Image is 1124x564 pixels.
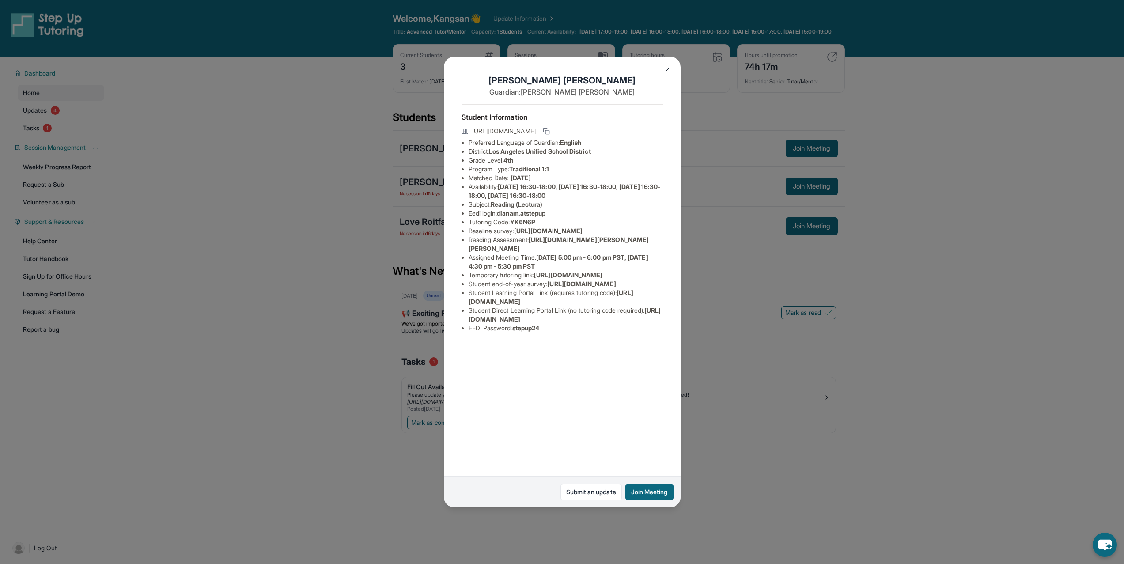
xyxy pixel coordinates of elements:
li: Temporary tutoring link : [469,271,663,280]
button: Copy link [541,126,552,136]
button: chat-button [1093,533,1117,557]
li: Availability: [469,182,663,200]
li: Student Learning Portal Link (requires tutoring code) : [469,288,663,306]
h4: Student Information [462,112,663,122]
span: dianam.atstepup [497,209,545,217]
span: Reading (Lectura) [491,201,542,208]
span: English [560,139,582,146]
li: Subject : [469,200,663,209]
span: [URL][DOMAIN_NAME][PERSON_NAME][PERSON_NAME] [469,236,649,252]
span: 4th [503,156,513,164]
span: [DATE] 5:00 pm - 6:00 pm PST, [DATE] 4:30 pm - 5:30 pm PST [469,254,648,270]
li: Preferred Language of Guardian: [469,138,663,147]
span: [URL][DOMAIN_NAME] [514,227,583,235]
li: District: [469,147,663,156]
span: [URL][DOMAIN_NAME] [534,271,602,279]
li: Eedi login : [469,209,663,218]
li: Program Type: [469,165,663,174]
img: Close Icon [664,66,671,73]
span: [URL][DOMAIN_NAME] [547,280,616,288]
li: Matched Date: [469,174,663,182]
button: Join Meeting [625,484,674,500]
li: Grade Level: [469,156,663,165]
span: Los Angeles Unified School District [489,148,590,155]
h1: [PERSON_NAME] [PERSON_NAME] [462,74,663,87]
li: Reading Assessment : [469,235,663,253]
span: [DATE] [511,174,531,182]
p: Guardian: [PERSON_NAME] [PERSON_NAME] [462,87,663,97]
li: Student end-of-year survey : [469,280,663,288]
li: Tutoring Code : [469,218,663,227]
a: Submit an update [560,484,622,500]
li: EEDI Password : [469,324,663,333]
span: [URL][DOMAIN_NAME] [472,127,536,136]
li: Student Direct Learning Portal Link (no tutoring code required) : [469,306,663,324]
span: YK6N6P [510,218,535,226]
li: Baseline survey : [469,227,663,235]
li: Assigned Meeting Time : [469,253,663,271]
span: [DATE] 16:30-18:00, [DATE] 16:30-18:00, [DATE] 16:30-18:00, [DATE] 16:30-18:00 [469,183,661,199]
span: stepup24 [512,324,540,332]
span: Traditional 1:1 [509,165,549,173]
